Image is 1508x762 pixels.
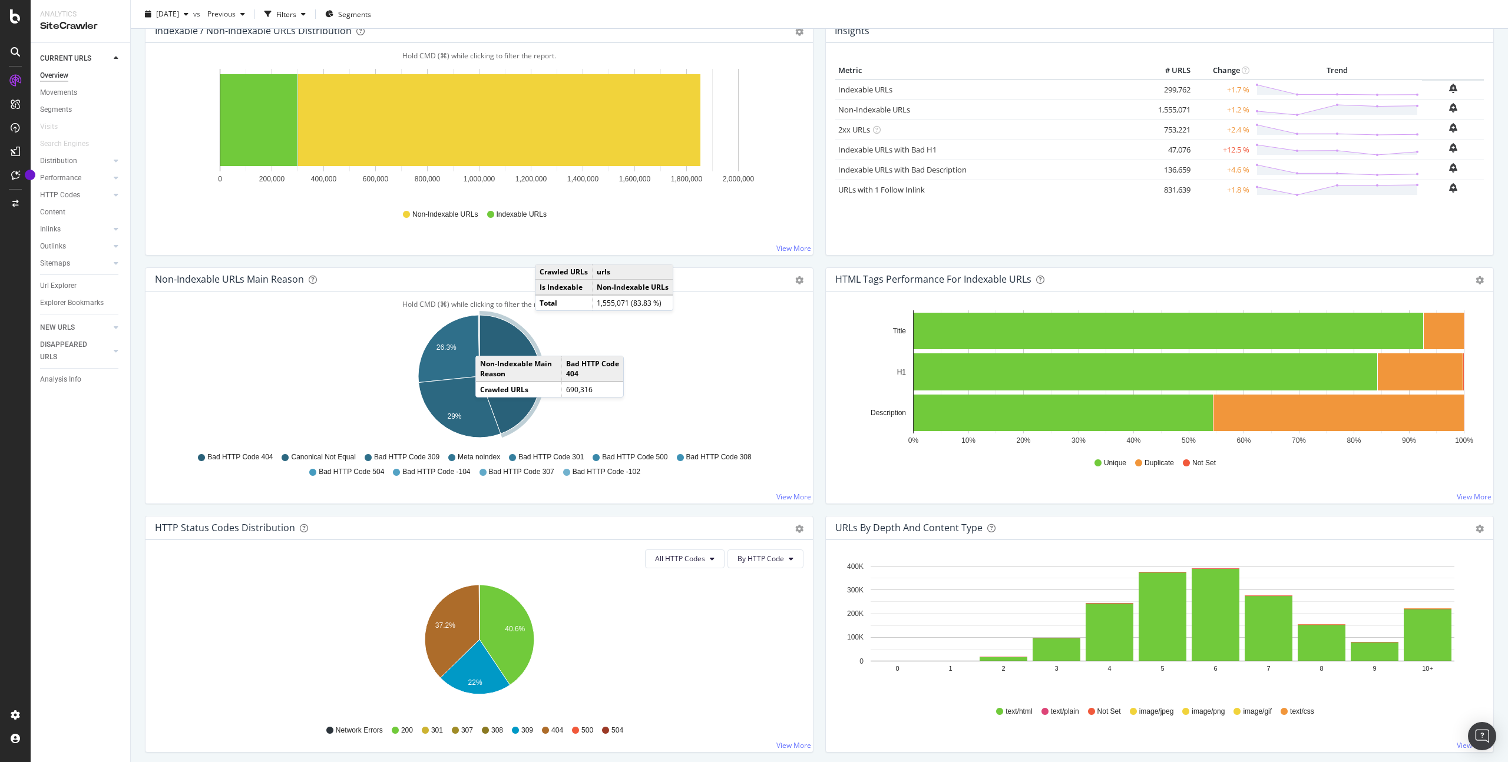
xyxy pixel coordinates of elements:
[436,343,457,352] text: 26.3%
[40,87,122,99] a: Movements
[1146,62,1193,79] th: # URLS
[835,522,983,534] div: URLs by Depth and Content Type
[464,175,495,183] text: 1,000,000
[1193,160,1252,180] td: +4.6 %
[776,740,811,750] a: View More
[505,625,525,633] text: 40.6%
[40,280,77,292] div: Url Explorer
[259,175,285,183] text: 200,000
[40,322,75,334] div: NEW URLS
[1292,436,1306,445] text: 70%
[40,280,122,292] a: Url Explorer
[515,175,547,183] text: 1,200,000
[961,436,975,445] text: 10%
[155,310,803,447] svg: A chart.
[897,368,907,376] text: H1
[1192,707,1225,717] span: image/png
[1373,665,1376,672] text: 9
[156,9,179,19] span: 2025 Sep. 11th
[619,175,651,183] text: 1,600,000
[1347,436,1361,445] text: 80%
[1145,458,1174,468] span: Duplicate
[40,240,110,253] a: Outlinks
[401,725,413,736] span: 200
[497,210,547,220] span: Indexable URLs
[40,223,110,236] a: Inlinks
[458,452,500,462] span: Meta noindex
[795,276,803,284] div: gear
[1146,120,1193,140] td: 753,221
[1243,707,1272,717] span: image/gif
[476,382,561,397] td: Crawled URLs
[1193,120,1252,140] td: +2.4 %
[1449,84,1457,93] div: bell-plus
[835,559,1484,695] div: A chart.
[1097,707,1121,717] span: Not Set
[461,725,473,736] span: 307
[40,19,121,33] div: SiteCrawler
[776,492,811,502] a: View More
[581,725,593,736] span: 500
[1146,140,1193,160] td: 47,076
[476,356,561,382] td: Non-Indexable Main Reason
[291,452,355,462] span: Canonical Not Equal
[835,23,869,39] h4: Insights
[320,5,376,24] button: Segments
[40,257,110,270] a: Sitemaps
[1146,160,1193,180] td: 136,659
[40,339,100,363] div: DISAPPEARED URLS
[838,84,892,95] a: Indexable URLs
[40,172,81,184] div: Performance
[155,522,295,534] div: HTTP Status Codes Distribution
[311,175,337,183] text: 400,000
[40,155,77,167] div: Distribution
[218,175,222,183] text: 0
[838,124,870,135] a: 2xx URLs
[40,52,91,65] div: CURRENT URLS
[1016,436,1030,445] text: 20%
[40,373,81,386] div: Analysis Info
[40,69,68,82] div: Overview
[1001,665,1005,672] text: 2
[835,310,1484,447] div: A chart.
[1468,722,1496,750] div: Open Intercom Messenger
[140,5,193,24] button: [DATE]
[40,297,104,309] div: Explorer Bookmarks
[561,356,623,382] td: Bad HTTP Code 404
[203,9,236,19] span: Previous
[1449,123,1457,132] div: bell-plus
[1160,665,1164,672] text: 5
[40,189,110,201] a: HTTP Codes
[260,5,310,24] button: Filters
[1476,525,1484,533] div: gear
[795,28,803,36] div: gear
[871,409,906,417] text: Description
[40,322,110,334] a: NEW URLS
[431,725,443,736] span: 301
[193,9,203,19] span: vs
[1193,100,1252,120] td: +1.2 %
[1182,436,1196,445] text: 50%
[645,549,725,568] button: All HTTP Codes
[1192,458,1216,468] span: Not Set
[40,240,66,253] div: Outlinks
[1457,740,1492,750] a: View More
[1146,180,1193,200] td: 831,639
[203,5,250,24] button: Previous
[567,175,599,183] text: 1,400,000
[1054,665,1058,672] text: 3
[521,725,533,736] span: 309
[155,62,803,198] div: A chart.
[1449,163,1457,173] div: bell-plus
[847,609,864,618] text: 200K
[1072,436,1086,445] text: 30%
[895,665,899,672] text: 0
[40,172,110,184] a: Performance
[489,467,554,477] span: Bad HTTP Code 307
[447,412,461,420] text: 29%
[1455,436,1473,445] text: 100%
[468,678,482,687] text: 22%
[1402,436,1416,445] text: 90%
[1266,665,1270,672] text: 7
